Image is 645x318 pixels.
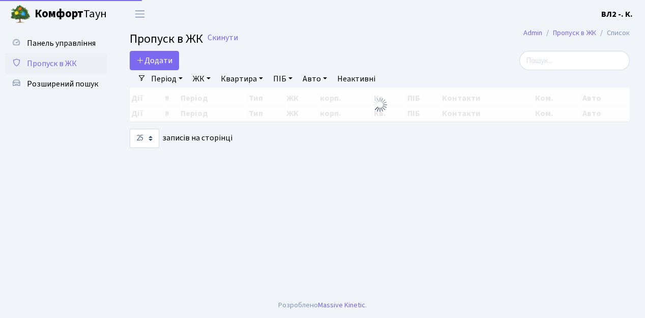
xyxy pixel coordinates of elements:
a: Пропуск в ЖК [553,27,596,38]
li: Список [596,27,630,39]
a: Розширений пошук [5,74,107,94]
div: Розроблено . [278,300,367,311]
span: Додати [136,55,172,66]
a: ЖК [189,70,215,88]
span: Пропуск в ЖК [27,58,77,69]
a: Додати [130,51,179,70]
nav: breadcrumb [508,22,645,44]
a: Неактивні [333,70,379,88]
img: logo.png [10,4,31,24]
span: Панель управління [27,38,96,49]
input: Пошук... [519,51,630,70]
button: Переключити навігацію [127,6,153,22]
b: ВЛ2 -. К. [601,9,633,20]
a: Admin [523,27,542,38]
b: Комфорт [35,6,83,22]
a: Квартира [217,70,267,88]
a: ПІБ [269,70,297,88]
a: Пропуск в ЖК [5,53,107,74]
img: Обробка... [372,97,388,113]
label: записів на сторінці [130,129,232,148]
span: Таун [35,6,107,23]
span: Розширений пошук [27,78,98,90]
a: Авто [299,70,331,88]
select: записів на сторінці [130,129,159,148]
a: Massive Kinetic [318,300,365,310]
span: Пропуск в ЖК [130,30,203,48]
a: Скинути [208,33,238,43]
a: Період [147,70,187,88]
a: ВЛ2 -. К. [601,8,633,20]
a: Панель управління [5,33,107,53]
